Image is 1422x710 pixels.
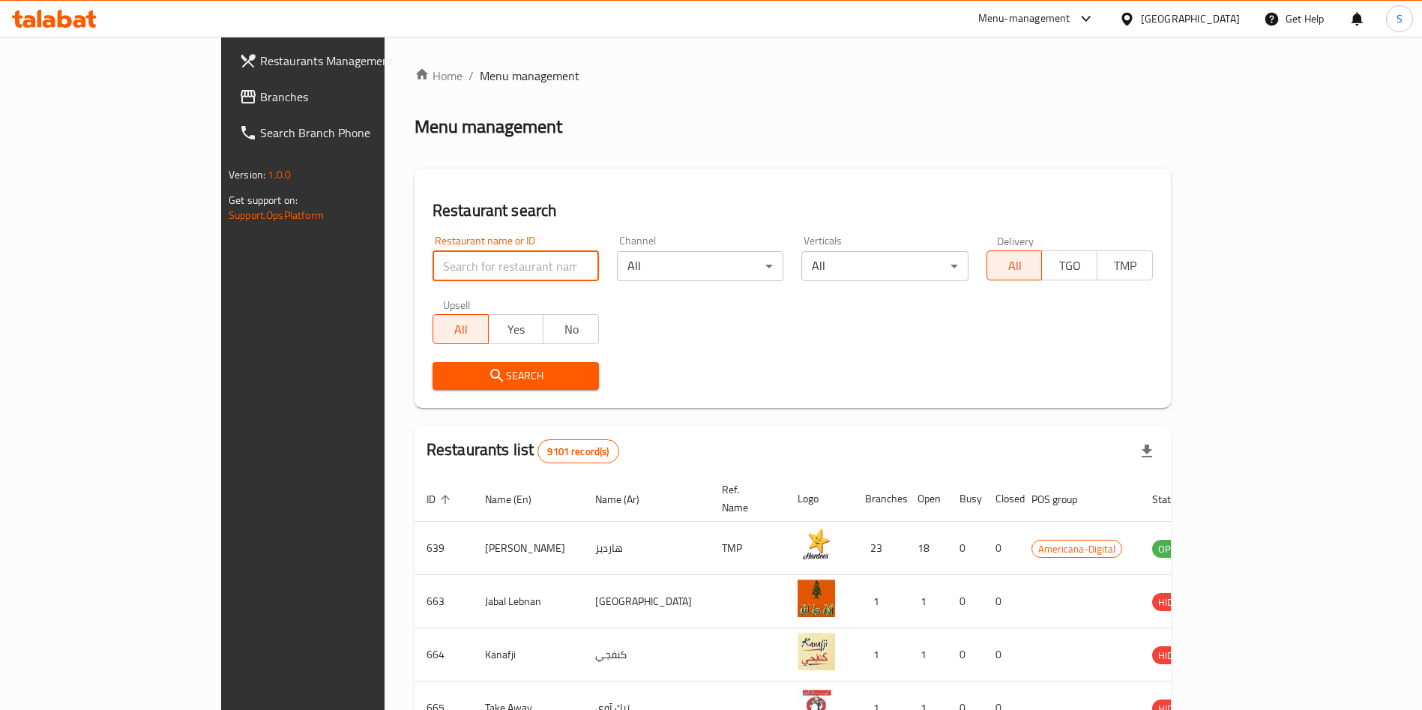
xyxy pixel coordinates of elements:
[473,628,583,682] td: Kanafji
[1152,594,1197,611] span: HIDDEN
[1152,541,1189,558] span: OPEN
[1103,255,1147,277] span: TMP
[1032,541,1121,558] span: Americana-Digital
[473,522,583,575] td: [PERSON_NAME]
[948,575,983,628] td: 0
[583,522,710,575] td: هارديز
[433,314,489,344] button: All
[1031,490,1097,508] span: POS group
[997,235,1034,246] label: Delivery
[986,250,1043,280] button: All
[415,115,562,139] h2: Menu management
[1152,490,1201,508] span: Status
[227,115,459,151] a: Search Branch Phone
[595,490,659,508] span: Name (Ar)
[948,476,983,522] th: Busy
[786,476,853,522] th: Logo
[227,43,459,79] a: Restaurants Management
[538,445,618,459] span: 9101 record(s)
[1152,647,1197,664] span: HIDDEN
[1397,10,1403,27] span: S
[1129,433,1165,469] div: Export file
[993,255,1037,277] span: All
[798,633,835,670] img: Kanafji
[906,575,948,628] td: 1
[268,165,291,184] span: 1.0.0
[473,575,583,628] td: Jabal Lebnan
[853,476,906,522] th: Branches
[583,575,710,628] td: [GEOGRAPHIC_DATA]
[1152,593,1197,611] div: HIDDEN
[227,79,459,115] a: Branches
[1097,250,1153,280] button: TMP
[798,580,835,617] img: Jabal Lebnan
[1048,255,1091,277] span: TGO
[798,526,835,564] img: Hardee's
[710,522,786,575] td: TMP
[983,476,1019,522] th: Closed
[948,628,983,682] td: 0
[801,251,968,281] div: All
[1152,646,1197,664] div: HIDDEN
[229,205,324,225] a: Support.OpsPlatform
[543,314,599,344] button: No
[433,199,1153,222] h2: Restaurant search
[853,522,906,575] td: 23
[495,319,538,340] span: Yes
[229,165,265,184] span: Version:
[983,575,1019,628] td: 0
[485,490,551,508] span: Name (En)
[549,319,593,340] span: No
[906,522,948,575] td: 18
[229,190,298,210] span: Get support on:
[906,628,948,682] td: 1
[480,67,579,85] span: Menu management
[443,299,471,310] label: Upsell
[978,10,1070,28] div: Menu-management
[537,439,618,463] div: Total records count
[583,628,710,682] td: كنفجي
[1141,10,1240,27] div: [GEOGRAPHIC_DATA]
[983,628,1019,682] td: 0
[433,251,599,281] input: Search for restaurant name or ID..
[433,362,599,390] button: Search
[853,628,906,682] td: 1
[260,88,447,106] span: Branches
[488,314,544,344] button: Yes
[1041,250,1097,280] button: TGO
[260,52,447,70] span: Restaurants Management
[469,67,474,85] li: /
[427,490,455,508] span: ID
[853,575,906,628] td: 1
[617,251,783,281] div: All
[948,522,983,575] td: 0
[445,367,587,385] span: Search
[906,476,948,522] th: Open
[427,439,619,463] h2: Restaurants list
[260,124,447,142] span: Search Branch Phone
[439,319,483,340] span: All
[415,67,1171,85] nav: breadcrumb
[722,481,768,517] span: Ref. Name
[983,522,1019,575] td: 0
